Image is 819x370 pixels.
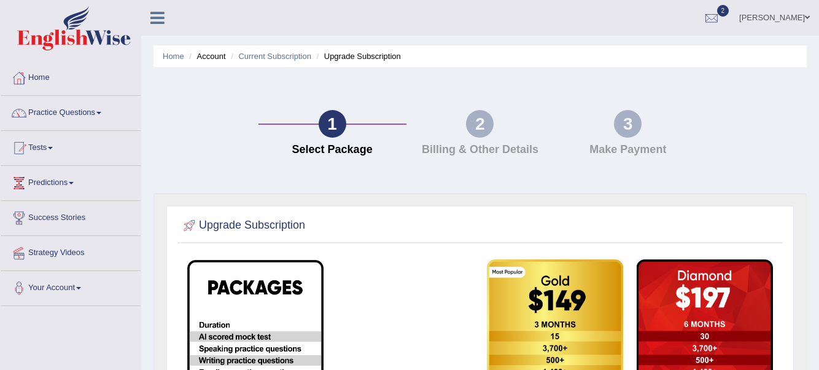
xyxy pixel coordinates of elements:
span: 2 [717,5,729,17]
div: 3 [614,110,642,138]
h4: Select Package [265,144,400,156]
a: Predictions [1,166,141,197]
h4: Make Payment [560,144,696,156]
li: Account [186,50,225,62]
h4: Billing & Other Details [413,144,548,156]
li: Upgrade Subscription [314,50,401,62]
a: Home [163,52,184,61]
a: Practice Questions [1,96,141,127]
a: Tests [1,131,141,162]
a: Success Stories [1,201,141,232]
a: Strategy Videos [1,236,141,267]
h2: Upgrade Subscription [180,216,305,235]
div: 1 [319,110,346,138]
div: 2 [466,110,494,138]
a: Current Subscription [238,52,311,61]
a: Home [1,61,141,92]
a: Your Account [1,271,141,302]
